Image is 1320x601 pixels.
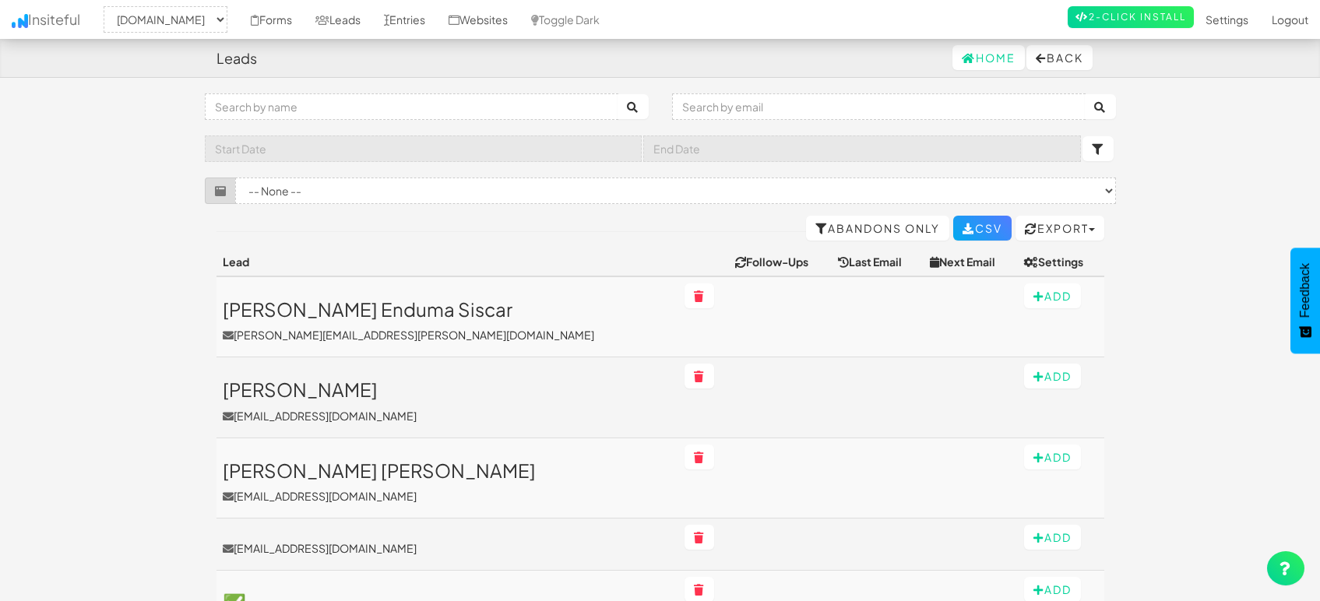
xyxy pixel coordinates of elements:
p: [EMAIL_ADDRESS][DOMAIN_NAME] [223,408,672,424]
a: [EMAIL_ADDRESS][DOMAIN_NAME] [223,540,672,556]
a: [PERSON_NAME] [PERSON_NAME][EMAIL_ADDRESS][DOMAIN_NAME] [223,460,672,504]
a: [PERSON_NAME] Enduma Siscar[PERSON_NAME][EMAIL_ADDRESS][PERSON_NAME][DOMAIN_NAME] [223,299,672,343]
button: Add [1024,283,1081,308]
input: End Date [643,135,1081,162]
button: Back [1026,45,1093,70]
h3: [PERSON_NAME] [PERSON_NAME] [223,460,672,480]
img: icon.png [12,14,28,28]
a: CSV [953,216,1012,241]
a: 2-Click Install [1068,6,1194,28]
button: Add [1024,525,1081,550]
th: Lead [216,248,678,276]
button: Feedback - Show survey [1290,248,1320,353]
p: [PERSON_NAME][EMAIL_ADDRESS][PERSON_NAME][DOMAIN_NAME] [223,327,672,343]
th: Last Email [832,248,924,276]
button: Add [1024,364,1081,388]
button: Export [1016,216,1104,241]
input: Search by name [205,93,618,120]
button: Add [1024,445,1081,469]
th: Follow-Ups [729,248,832,276]
a: [PERSON_NAME][EMAIL_ADDRESS][DOMAIN_NAME] [223,379,672,423]
h3: [PERSON_NAME] [223,379,672,399]
th: Next Email [924,248,1017,276]
h3: [PERSON_NAME] Enduma Siscar [223,299,672,319]
a: Abandons Only [806,216,949,241]
input: Search by email [672,93,1086,120]
input: Start Date [205,135,642,162]
span: Feedback [1298,263,1312,318]
th: Settings [1018,248,1104,276]
p: [EMAIL_ADDRESS][DOMAIN_NAME] [223,488,672,504]
h4: Leads [216,51,257,66]
a: Home [952,45,1025,70]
